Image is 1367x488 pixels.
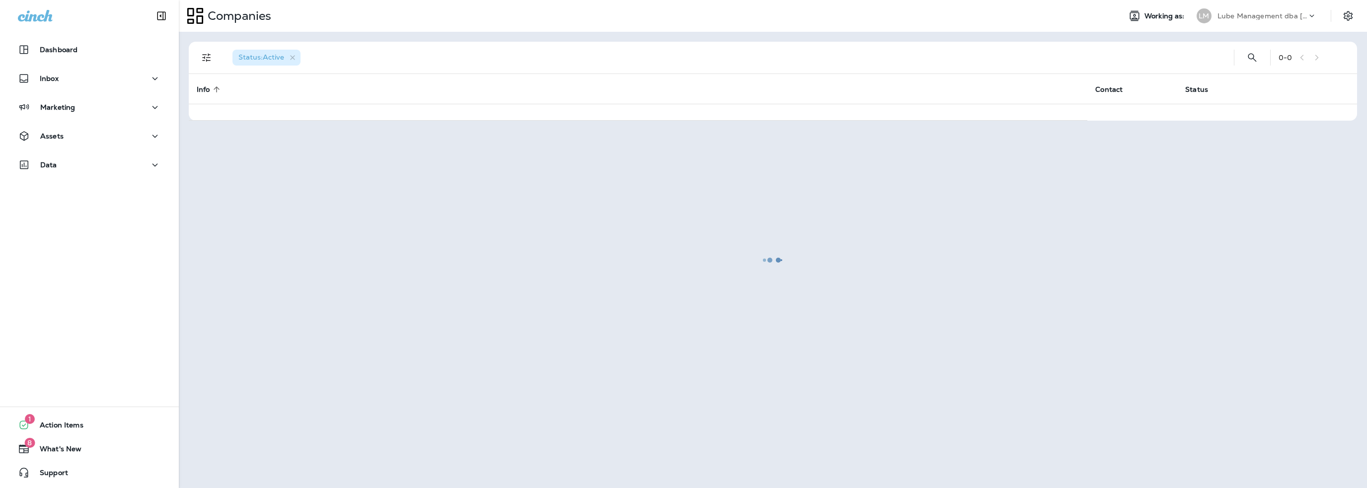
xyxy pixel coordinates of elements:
button: Collapse Sidebar [148,6,175,26]
p: Data [40,161,57,169]
span: Support [30,469,68,481]
button: Marketing [10,97,169,117]
p: Assets [40,132,64,140]
button: Assets [10,126,169,146]
span: 1 [25,414,35,424]
span: Action Items [30,421,83,433]
button: Data [10,155,169,175]
span: 8 [24,438,35,448]
button: Inbox [10,69,169,88]
p: Marketing [40,103,75,111]
p: Inbox [40,74,59,82]
p: Lube Management dba [PERSON_NAME] [1217,12,1307,20]
button: 1Action Items [10,415,169,435]
button: Dashboard [10,40,169,60]
span: Working as: [1144,12,1187,20]
p: Dashboard [40,46,77,54]
span: What's New [30,445,81,457]
button: 8What's New [10,439,169,459]
button: Support [10,463,169,483]
button: Settings [1339,7,1357,25]
p: Companies [204,8,271,23]
div: LM [1197,8,1212,23]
